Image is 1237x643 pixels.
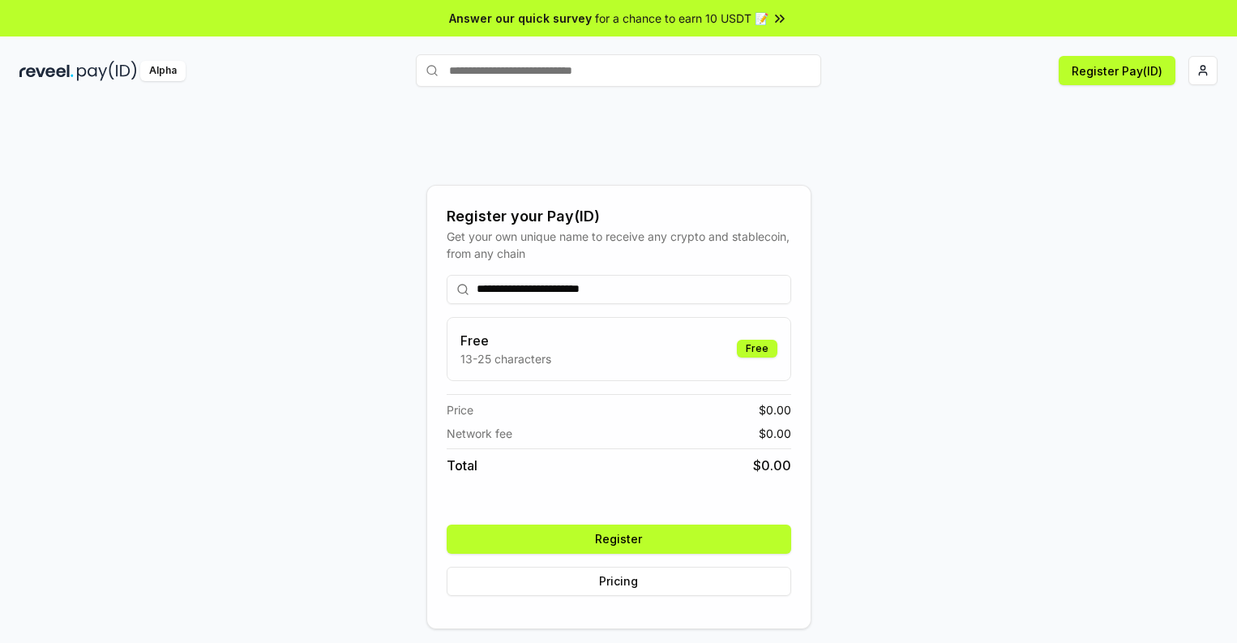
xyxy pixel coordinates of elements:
[447,456,477,475] span: Total
[19,61,74,81] img: reveel_dark
[759,425,791,442] span: $ 0.00
[447,567,791,596] button: Pricing
[447,205,791,228] div: Register your Pay(ID)
[447,525,791,554] button: Register
[449,10,592,27] span: Answer our quick survey
[759,401,791,418] span: $ 0.00
[77,61,137,81] img: pay_id
[140,61,186,81] div: Alpha
[447,228,791,262] div: Get your own unique name to receive any crypto and stablecoin, from any chain
[595,10,768,27] span: for a chance to earn 10 USDT 📝
[753,456,791,475] span: $ 0.00
[460,331,551,350] h3: Free
[447,425,512,442] span: Network fee
[1059,56,1175,85] button: Register Pay(ID)
[737,340,777,358] div: Free
[447,401,473,418] span: Price
[460,350,551,367] p: 13-25 characters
